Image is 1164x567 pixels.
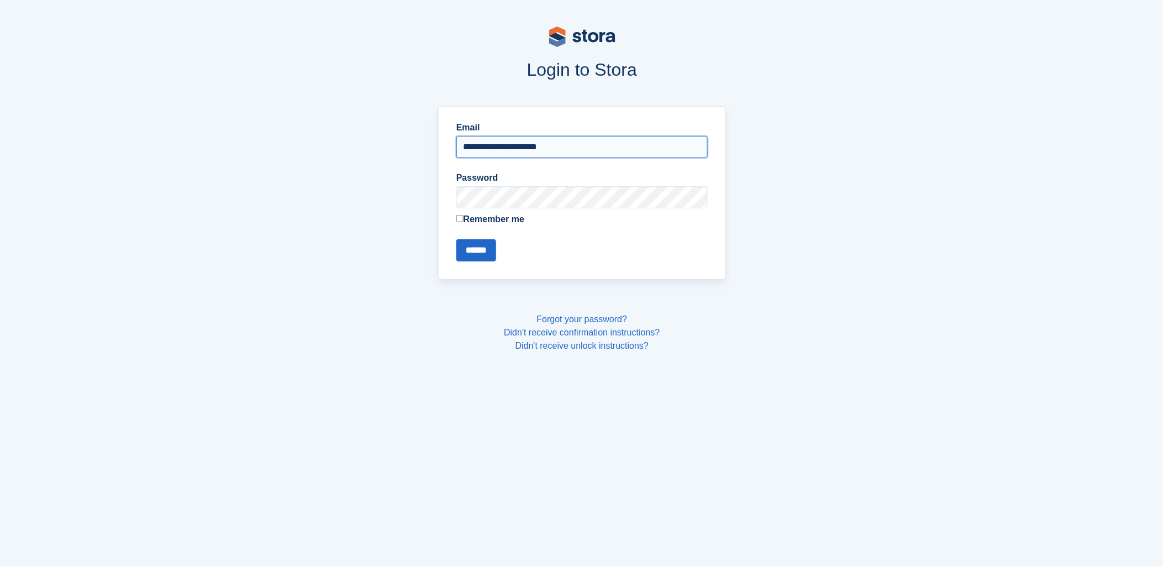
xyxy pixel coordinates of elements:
a: Didn't receive unlock instructions? [515,341,649,350]
label: Password [456,171,708,185]
label: Email [456,121,708,134]
label: Remember me [456,213,708,226]
a: Didn't receive confirmation instructions? [504,328,660,337]
img: stora-logo-53a41332b3708ae10de48c4981b4e9114cc0af31d8433b30ea865607fb682f29.svg [549,27,615,47]
a: Forgot your password? [537,314,628,324]
h1: Login to Stora [228,60,937,80]
input: Remember me [456,215,464,222]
